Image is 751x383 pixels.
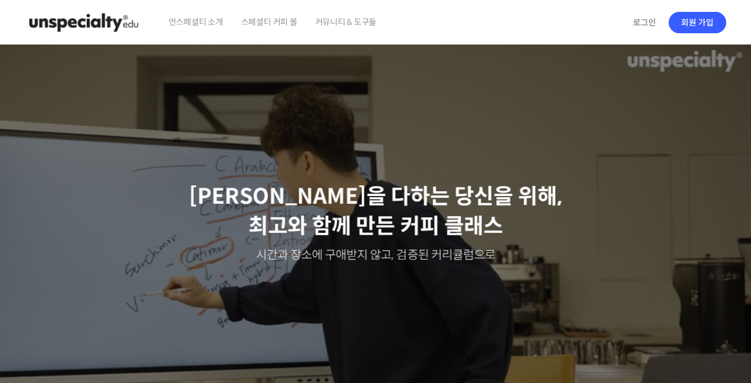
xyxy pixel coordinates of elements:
[183,302,198,312] span: 설정
[12,247,740,264] p: 시간과 장소에 구애받지 않고, 검증된 커리큘럼으로
[12,182,740,242] p: [PERSON_NAME]을 다하는 당신을 위해, 최고와 함께 만든 커피 클래스
[109,303,123,312] span: 대화
[626,9,663,36] a: 로그인
[4,284,78,314] a: 홈
[668,12,726,33] a: 회원 가입
[153,284,228,314] a: 설정
[78,284,153,314] a: 대화
[37,302,45,312] span: 홈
